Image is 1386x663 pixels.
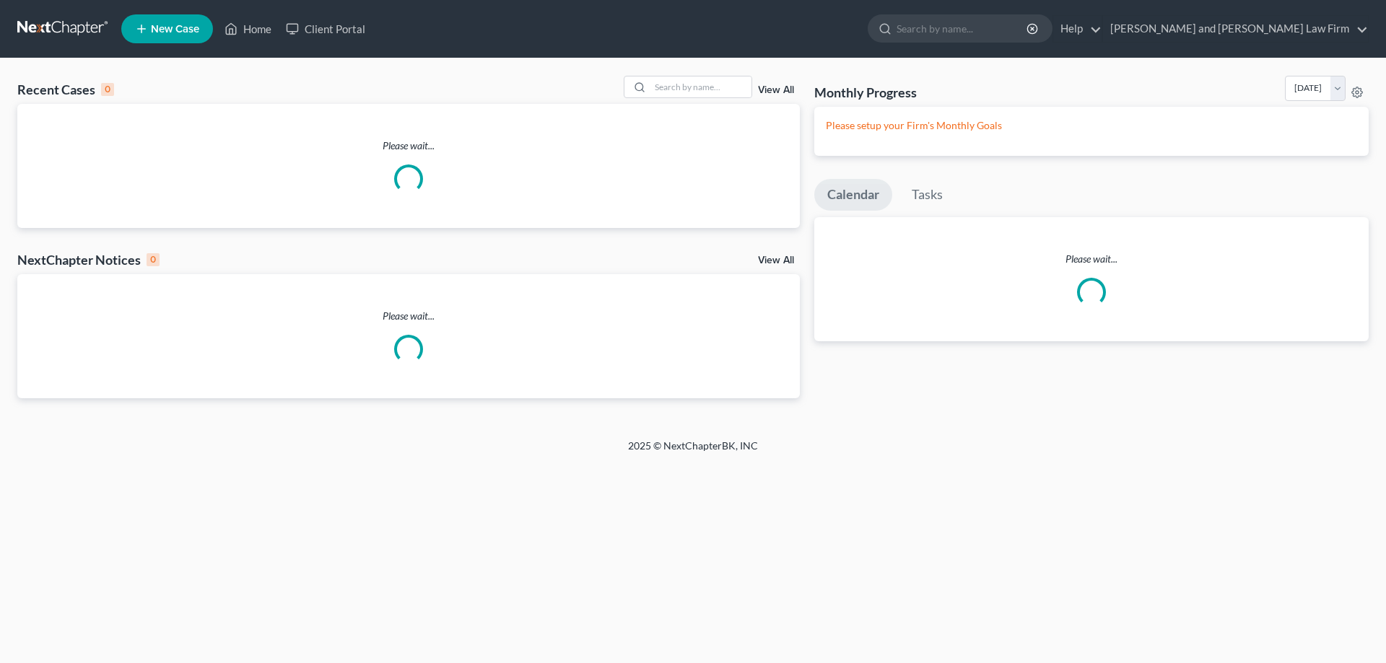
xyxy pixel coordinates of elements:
[814,84,917,101] h3: Monthly Progress
[814,252,1369,266] p: Please wait...
[1053,16,1102,42] a: Help
[17,81,114,98] div: Recent Cases
[897,15,1029,42] input: Search by name...
[1103,16,1368,42] a: [PERSON_NAME] and [PERSON_NAME] Law Firm
[17,309,800,323] p: Please wait...
[282,439,1104,465] div: 2025 © NextChapterBK, INC
[101,83,114,96] div: 0
[151,24,199,35] span: New Case
[147,253,160,266] div: 0
[279,16,372,42] a: Client Portal
[814,179,892,211] a: Calendar
[758,85,794,95] a: View All
[826,118,1357,133] p: Please setup your Firm's Monthly Goals
[758,255,794,265] a: View All
[217,16,279,42] a: Home
[650,76,751,97] input: Search by name...
[17,251,160,268] div: NextChapter Notices
[899,179,956,211] a: Tasks
[17,139,800,153] p: Please wait...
